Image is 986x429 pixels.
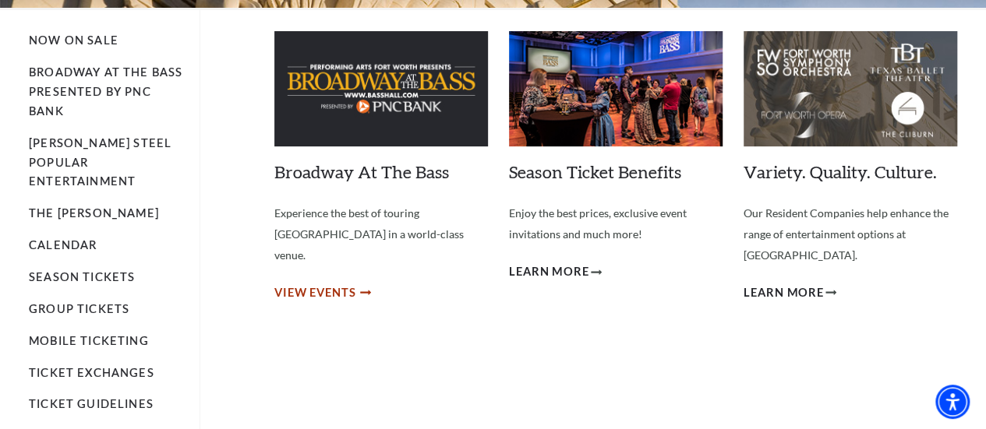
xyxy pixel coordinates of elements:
span: Learn More [744,283,824,303]
p: Enjoy the best prices, exclusive event invitations and much more! [509,203,723,244]
a: Broadway At The Bass [274,161,449,182]
div: Accessibility Menu [935,385,970,419]
img: Broadway At The Bass [274,31,488,146]
a: Season Ticket Benefits [509,161,681,182]
a: Broadway At The Bass presented by PNC Bank [29,65,182,118]
a: Variety. Quality. Culture. [744,161,937,182]
a: Calendar [29,238,97,251]
a: The [PERSON_NAME] [29,206,159,220]
span: View Events [274,283,356,303]
a: Mobile Ticketing [29,334,149,347]
img: Variety. Quality. Culture. [744,31,957,146]
a: View Events [274,283,369,303]
a: Learn More Variety. Quality. Culture. [744,283,836,303]
a: Group Tickets [29,302,129,315]
a: Ticket Guidelines [29,397,154,410]
img: Season Ticket Benefits [509,31,723,146]
a: Ticket Exchanges [29,366,154,379]
a: [PERSON_NAME] Steel Popular Entertainment [29,136,171,188]
span: Learn More [509,262,589,282]
a: Learn More Season Ticket Benefits [509,262,602,282]
p: Our Resident Companies help enhance the range of entertainment options at [GEOGRAPHIC_DATA]. [744,203,957,265]
a: Season Tickets [29,270,135,283]
a: Now On Sale [29,33,118,47]
p: Experience the best of touring [GEOGRAPHIC_DATA] in a world-class venue. [274,203,488,265]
